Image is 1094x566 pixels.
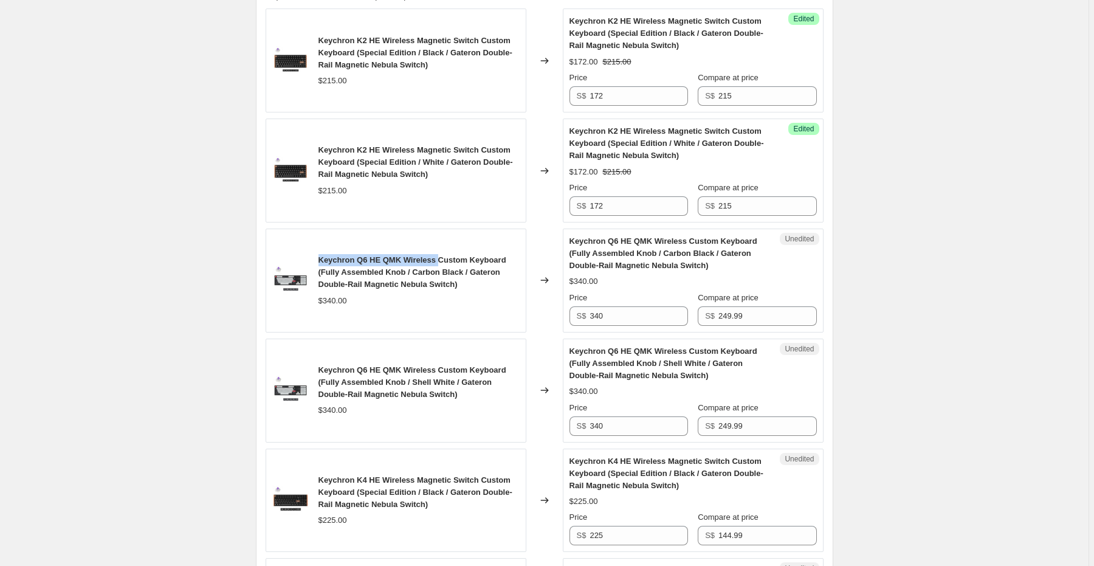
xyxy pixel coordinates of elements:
[698,403,759,412] span: Compare at price
[698,513,759,522] span: Compare at price
[272,262,309,299] img: Keychron-Q6-HE-QMK-Wireless-Custom-Keyboard-Full-Aluminum-Carbon-Black-Frame-Double-Rail-Magnetic...
[569,56,598,68] div: $172.00
[272,482,309,519] img: Keychron-K4-HE-96-Percent-Layout-Wireless-Magnetic-Switch-Custom-Keyboard-Special-Edition-Wooden-...
[569,236,757,270] span: Keychron Q6 HE QMK Wireless Custom Keyboard (Fully Assembled Knob / Carbon Black / Gateron Double...
[569,16,763,50] span: Keychron K2 HE Wireless Magnetic Switch Custom Keyboard (Special Edition / Black / Gateron Double...
[272,372,309,409] img: Keychron-Q6-HE-QMK-Wireless-Custom-Keyboard-Full-Aluminum-Carbon-Black-Frame-Double-Rail-Magnetic...
[569,403,588,412] span: Price
[577,311,587,320] span: S$
[569,385,598,398] div: $340.00
[785,454,814,464] span: Unedited
[318,514,347,526] div: $225.00
[318,255,506,289] span: Keychron Q6 HE QMK Wireless Custom Keyboard (Fully Assembled Knob / Carbon Black / Gateron Double...
[272,43,309,79] img: Keychron-K2-HE-75-Percent-Layout-Wireless-Magnetic-Switch-Custom-Keyboard-Special-Edition-Wooden-...
[318,475,512,509] span: Keychron K4 HE Wireless Magnetic Switch Custom Keyboard (Special Edition / Black / Gateron Double...
[569,293,588,302] span: Price
[705,531,715,540] span: S$
[318,75,347,87] div: $215.00
[793,124,814,134] span: Edited
[569,73,588,82] span: Price
[577,91,587,100] span: S$
[785,344,814,354] span: Unedited
[318,295,347,307] div: $340.00
[698,293,759,302] span: Compare at price
[569,513,588,522] span: Price
[569,347,757,380] span: Keychron Q6 HE QMK Wireless Custom Keyboard (Fully Assembled Knob / Shell White / Gateron Double-...
[577,201,587,210] span: S$
[577,421,587,430] span: S$
[698,183,759,192] span: Compare at price
[318,365,506,399] span: Keychron Q6 HE QMK Wireless Custom Keyboard (Fully Assembled Knob / Shell White / Gateron Double-...
[569,495,598,508] div: $225.00
[569,183,588,192] span: Price
[272,153,309,189] img: Keychron-K2-HE-75-Percent-Layout-Wireless-Magnetic-Switch-Custom-Keyboard-Special-Edition-Wooden-...
[705,201,715,210] span: S$
[569,126,764,160] span: Keychron K2 HE Wireless Magnetic Switch Custom Keyboard (Special Edition / White / Gateron Double...
[569,457,763,490] span: Keychron K4 HE Wireless Magnetic Switch Custom Keyboard (Special Edition / Black / Gateron Double...
[318,185,347,197] div: $215.00
[603,56,631,68] strike: $215.00
[705,91,715,100] span: S$
[577,531,587,540] span: S$
[569,275,598,288] div: $340.00
[785,234,814,244] span: Unedited
[603,166,631,178] strike: $215.00
[318,404,347,416] div: $340.00
[705,311,715,320] span: S$
[318,36,512,69] span: Keychron K2 HE Wireless Magnetic Switch Custom Keyboard (Special Edition / Black / Gateron Double...
[318,145,513,179] span: Keychron K2 HE Wireless Magnetic Switch Custom Keyboard (Special Edition / White / Gateron Double...
[569,166,598,178] div: $172.00
[698,73,759,82] span: Compare at price
[705,421,715,430] span: S$
[793,14,814,24] span: Edited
